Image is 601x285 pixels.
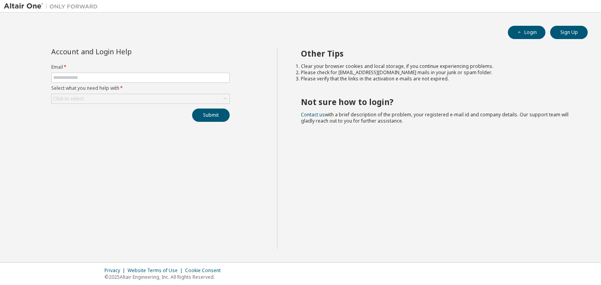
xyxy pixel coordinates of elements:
div: Website Terms of Use [128,267,185,274]
label: Select what you need help with [51,85,230,91]
img: Altair One [4,2,102,10]
button: Login [508,26,545,39]
button: Sign Up [550,26,588,39]
li: Please verify that the links in the activation e-mails are not expired. [301,76,574,82]
button: Submit [192,109,230,122]
div: Click to select [52,94,229,103]
div: Click to select [53,96,84,102]
li: Please check for [EMAIL_ADDRESS][DOMAIN_NAME] mails in your junk or spam folder. [301,69,574,76]
label: Email [51,64,230,70]
div: Privacy [104,267,128,274]
a: Contact us [301,111,325,118]
h2: Not sure how to login? [301,97,574,107]
div: Cookie Consent [185,267,225,274]
div: Account and Login Help [51,48,194,55]
p: © 2025 Altair Engineering, Inc. All Rights Reserved. [104,274,225,280]
li: Clear your browser cookies and local storage, if you continue experiencing problems. [301,63,574,69]
span: with a brief description of the problem, your registered e-mail id and company details. Our suppo... [301,111,569,124]
h2: Other Tips [301,48,574,59]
